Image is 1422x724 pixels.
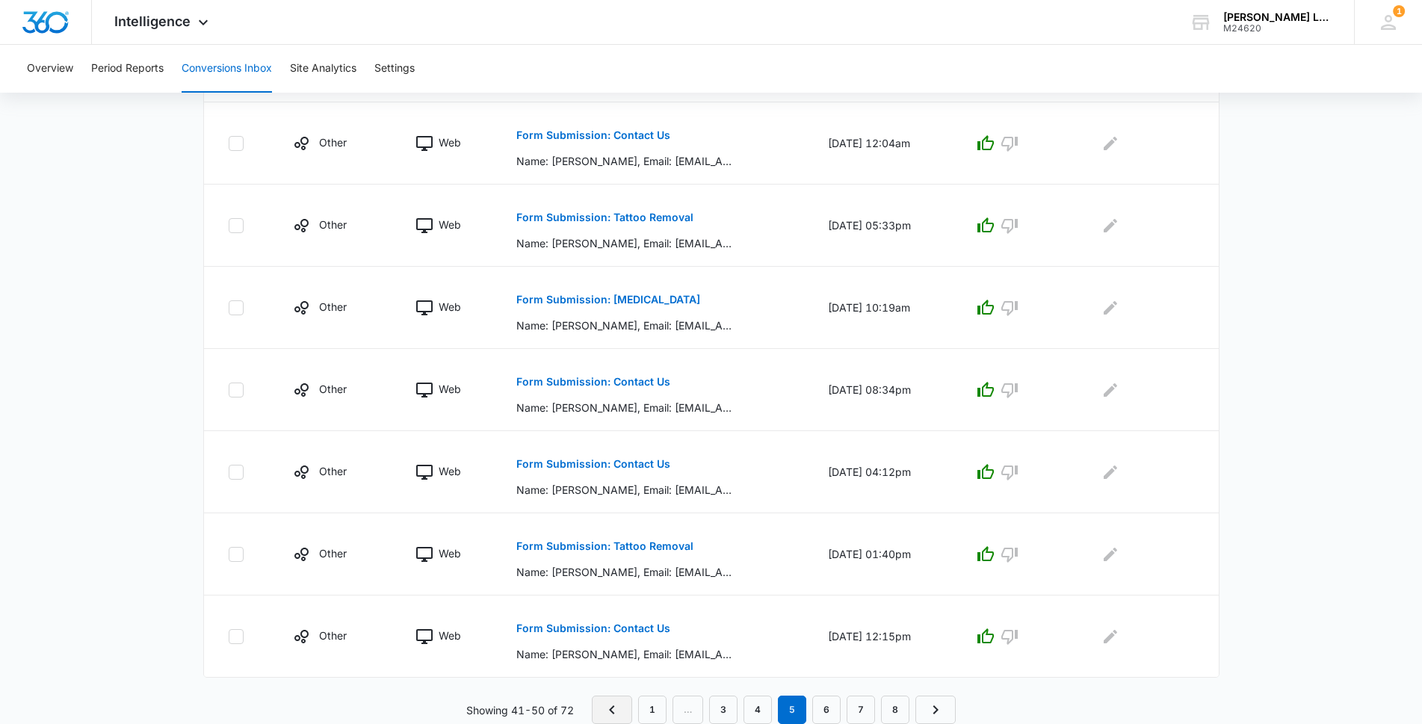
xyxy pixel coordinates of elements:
p: Other [319,299,347,315]
button: Site Analytics [290,45,356,93]
button: Edit Comments [1098,296,1122,320]
button: Form Submission: Tattoo Removal [516,528,693,564]
p: Name: [PERSON_NAME], Email: [EMAIL_ADDRESS][DOMAIN_NAME], Phone: [PHONE_NUMBER], Service Desired:... [516,153,734,169]
a: Next Page [915,696,956,724]
button: Edit Comments [1098,460,1122,484]
button: Form Submission: [MEDICAL_DATA] [516,282,700,318]
button: Form Submission: Contact Us [516,610,670,646]
a: Page 7 [847,696,875,724]
p: Form Submission: [MEDICAL_DATA] [516,294,700,305]
p: Other [319,217,347,232]
button: Edit Comments [1098,378,1122,402]
p: Name: [PERSON_NAME], Email: [EMAIL_ADDRESS][DOMAIN_NAME], Phone: [PHONE_NUMBER], Service Desired:... [516,646,734,662]
p: Other [319,628,347,643]
a: Page 8 [881,696,909,724]
button: Form Submission: Contact Us [516,117,670,153]
p: Name: [PERSON_NAME], Email: [EMAIL_ADDRESS][DOMAIN_NAME], Phone: [PHONE_NUMBER], Please Describe ... [516,318,734,333]
div: account id [1223,23,1332,34]
button: Form Submission: Contact Us [516,446,670,482]
p: Name: [PERSON_NAME], Email: [EMAIL_ADDRESS][DOMAIN_NAME], Phone: [PHONE_NUMBER], Service Desired:... [516,400,734,415]
div: notifications count [1393,5,1405,17]
td: [DATE] 04:12pm [810,431,956,513]
td: [DATE] 12:04am [810,102,956,185]
p: Name: [PERSON_NAME], Email: [EMAIL_ADDRESS][DOMAIN_NAME], Phone: [PHONE_NUMBER], Service Desired:... [516,482,734,498]
button: Conversions Inbox [182,45,272,93]
p: Web [439,545,461,561]
button: Edit Comments [1098,132,1122,155]
p: Name: [PERSON_NAME], Email: [EMAIL_ADDRESS][DOMAIN_NAME], Phone: [PHONE_NUMBER], Please Describe ... [516,235,734,251]
td: [DATE] 01:40pm [810,513,956,595]
td: [DATE] 10:19am [810,267,956,349]
p: Other [319,463,347,479]
p: Form Submission: Contact Us [516,377,670,387]
button: Edit Comments [1098,625,1122,649]
em: 5 [778,696,806,724]
p: Showing 41-50 of 72 [466,702,574,718]
p: Other [319,134,347,150]
p: Other [319,381,347,397]
td: [DATE] 08:34pm [810,349,956,431]
p: Form Submission: Tattoo Removal [516,541,693,551]
p: Form Submission: Contact Us [516,459,670,469]
p: Web [439,628,461,643]
button: Edit Comments [1098,542,1122,566]
td: [DATE] 12:15pm [810,595,956,678]
p: Form Submission: Contact Us [516,623,670,634]
p: Web [439,134,461,150]
button: Period Reports [91,45,164,93]
span: 1 [1393,5,1405,17]
button: Overview [27,45,73,93]
nav: Pagination [592,696,956,724]
a: Page 1 [638,696,667,724]
div: account name [1223,11,1332,23]
a: Page 3 [709,696,738,724]
p: Form Submission: Contact Us [516,130,670,140]
a: Page 4 [744,696,772,724]
button: Edit Comments [1098,214,1122,238]
p: Name: [PERSON_NAME], Email: [EMAIL_ADDRESS][DOMAIN_NAME], Phone: [PHONE_NUMBER], Please Describe ... [516,564,734,580]
button: Form Submission: Contact Us [516,364,670,400]
p: Web [439,299,461,315]
p: Web [439,217,461,232]
a: Page 6 [812,696,841,724]
p: Web [439,381,461,397]
p: Web [439,463,461,479]
p: Form Submission: Tattoo Removal [516,212,693,223]
a: Previous Page [592,696,632,724]
p: Other [319,545,347,561]
button: Settings [374,45,415,93]
span: Intelligence [114,13,191,29]
button: Form Submission: Tattoo Removal [516,199,693,235]
td: [DATE] 05:33pm [810,185,956,267]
